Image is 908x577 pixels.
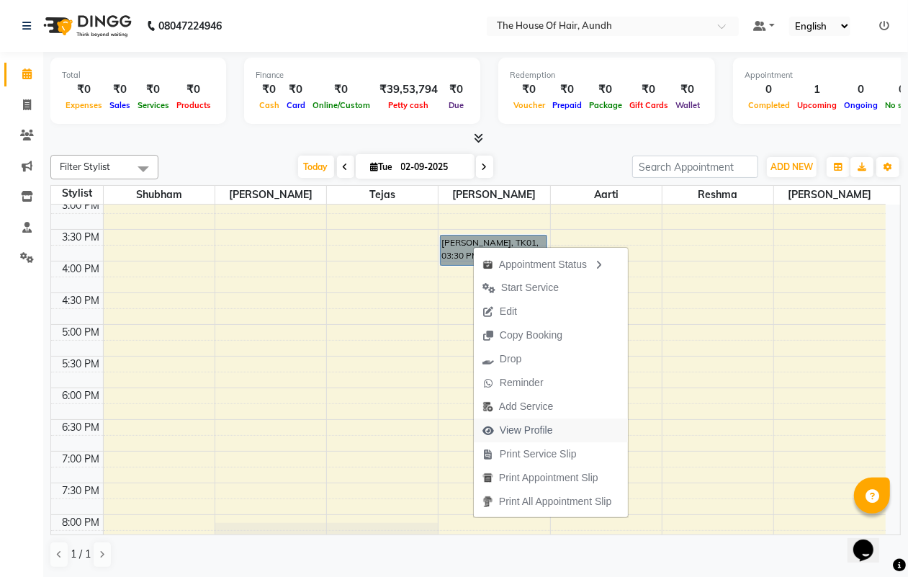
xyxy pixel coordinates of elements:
[60,261,103,277] div: 4:00 PM
[500,304,517,319] span: Edit
[672,100,704,110] span: Wallet
[794,100,840,110] span: Upcoming
[60,161,110,172] span: Filter Stylist
[500,328,562,343] span: Copy Booking
[60,230,103,245] div: 3:30 PM
[374,81,444,98] div: ₹39,53,794
[499,399,553,414] span: Add Service
[367,161,397,172] span: Tue
[794,81,840,98] div: 1
[283,100,309,110] span: Card
[256,81,283,98] div: ₹0
[439,186,549,204] span: [PERSON_NAME]
[499,470,598,486] span: Print Appointment Slip
[626,100,672,110] span: Gift Cards
[134,100,173,110] span: Services
[499,494,611,509] span: Print All Appointment Slip
[585,81,626,98] div: ₹0
[482,259,493,270] img: apt_status.png
[626,81,672,98] div: ₹0
[60,357,103,372] div: 5:30 PM
[840,81,881,98] div: 0
[37,6,135,46] img: logo
[298,156,334,178] span: Today
[745,100,794,110] span: Completed
[158,6,222,46] b: 08047224946
[256,69,469,81] div: Finance
[500,423,553,438] span: View Profile
[549,81,585,98] div: ₹0
[632,156,758,178] input: Search Appointment
[501,280,559,295] span: Start Service
[474,251,628,276] div: Appointment Status
[500,375,544,390] span: Reminder
[510,100,549,110] span: Voucher
[848,519,894,563] iframe: chat widget
[173,81,215,98] div: ₹0
[445,100,467,110] span: Due
[134,81,173,98] div: ₹0
[215,186,326,204] span: [PERSON_NAME]
[672,81,704,98] div: ₹0
[283,81,309,98] div: ₹0
[51,186,103,201] div: Stylist
[662,186,773,204] span: Reshma
[774,186,886,204] span: [PERSON_NAME]
[60,198,103,213] div: 3:00 PM
[104,186,215,204] span: Shubham
[71,547,91,562] span: 1 / 1
[444,81,469,98] div: ₹0
[60,452,103,467] div: 7:00 PM
[173,100,215,110] span: Products
[397,156,469,178] input: 2025-09-02
[745,81,794,98] div: 0
[62,69,215,81] div: Total
[60,515,103,530] div: 8:00 PM
[549,100,585,110] span: Prepaid
[482,401,493,412] img: add-service.png
[62,81,106,98] div: ₹0
[482,496,493,507] img: printall.png
[309,81,374,98] div: ₹0
[309,100,374,110] span: Online/Custom
[60,293,103,308] div: 4:30 PM
[767,157,817,177] button: ADD NEW
[106,100,134,110] span: Sales
[256,100,283,110] span: Cash
[510,81,549,98] div: ₹0
[510,69,704,81] div: Redemption
[62,100,106,110] span: Expenses
[385,100,433,110] span: Petty cash
[500,352,521,367] span: Drop
[327,186,438,204] span: Tejas
[482,473,493,483] img: printapt.png
[500,447,577,462] span: Print Service Slip
[840,100,881,110] span: Ongoing
[60,325,103,340] div: 5:00 PM
[60,420,103,435] div: 6:30 PM
[60,388,103,403] div: 6:00 PM
[106,81,134,98] div: ₹0
[60,483,103,498] div: 7:30 PM
[551,186,662,204] span: Aarti
[585,100,626,110] span: Package
[770,161,813,172] span: ADD NEW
